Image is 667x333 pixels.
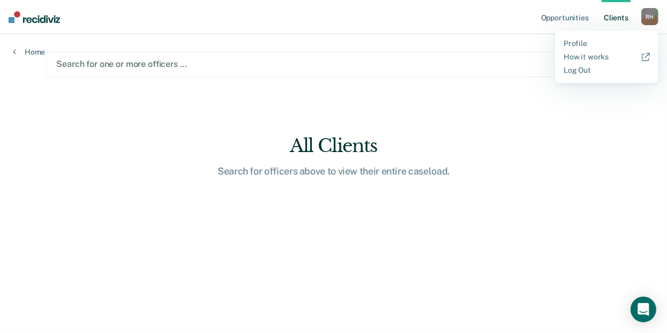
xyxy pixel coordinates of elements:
div: Open Intercom Messenger [631,297,656,322]
img: Recidiviz [9,11,60,23]
div: All Clients [162,135,505,157]
a: How it works [564,52,650,62]
div: R H [641,8,658,25]
a: Log Out [564,66,650,75]
button: RH [641,8,658,25]
div: Search for officers above to view their entire caseload. [162,165,505,177]
a: Home [13,47,45,57]
a: Profile [564,39,650,48]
